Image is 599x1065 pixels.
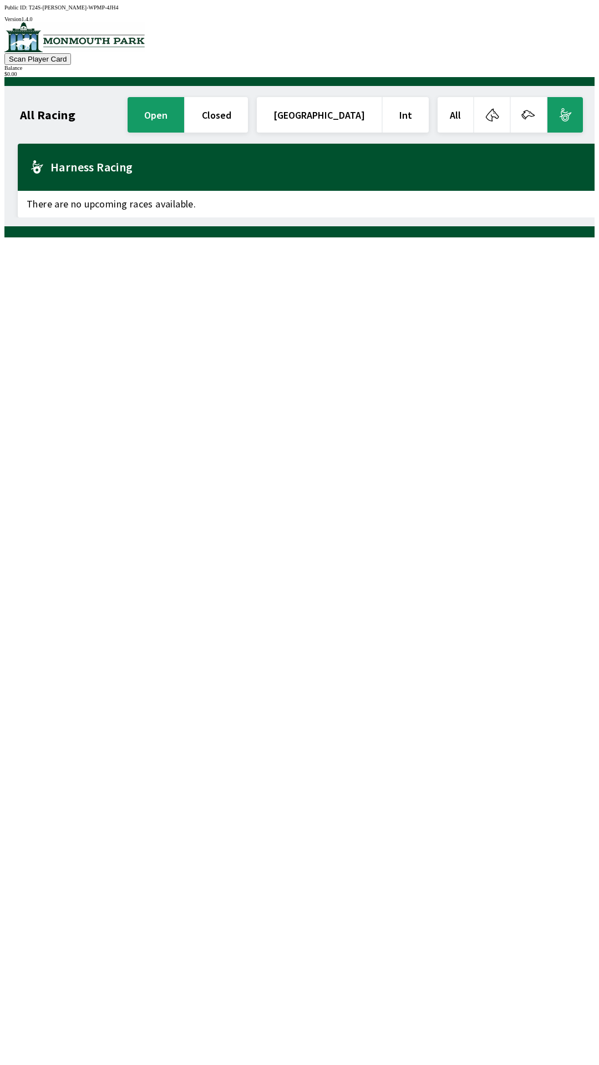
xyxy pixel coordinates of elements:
[4,4,595,11] div: Public ID:
[18,191,595,217] span: There are no upcoming races available.
[20,110,75,119] h1: All Racing
[4,65,595,71] div: Balance
[4,53,71,65] button: Scan Player Card
[4,71,595,77] div: $ 0.00
[50,163,586,171] h2: Harness Racing
[185,97,248,133] button: closed
[257,97,382,133] button: [GEOGRAPHIC_DATA]
[4,22,145,52] img: venue logo
[383,97,429,133] button: Int
[29,4,119,11] span: T24S-[PERSON_NAME]-WPMP-4JH4
[4,16,595,22] div: Version 1.4.0
[128,97,184,133] button: open
[438,97,473,133] button: All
